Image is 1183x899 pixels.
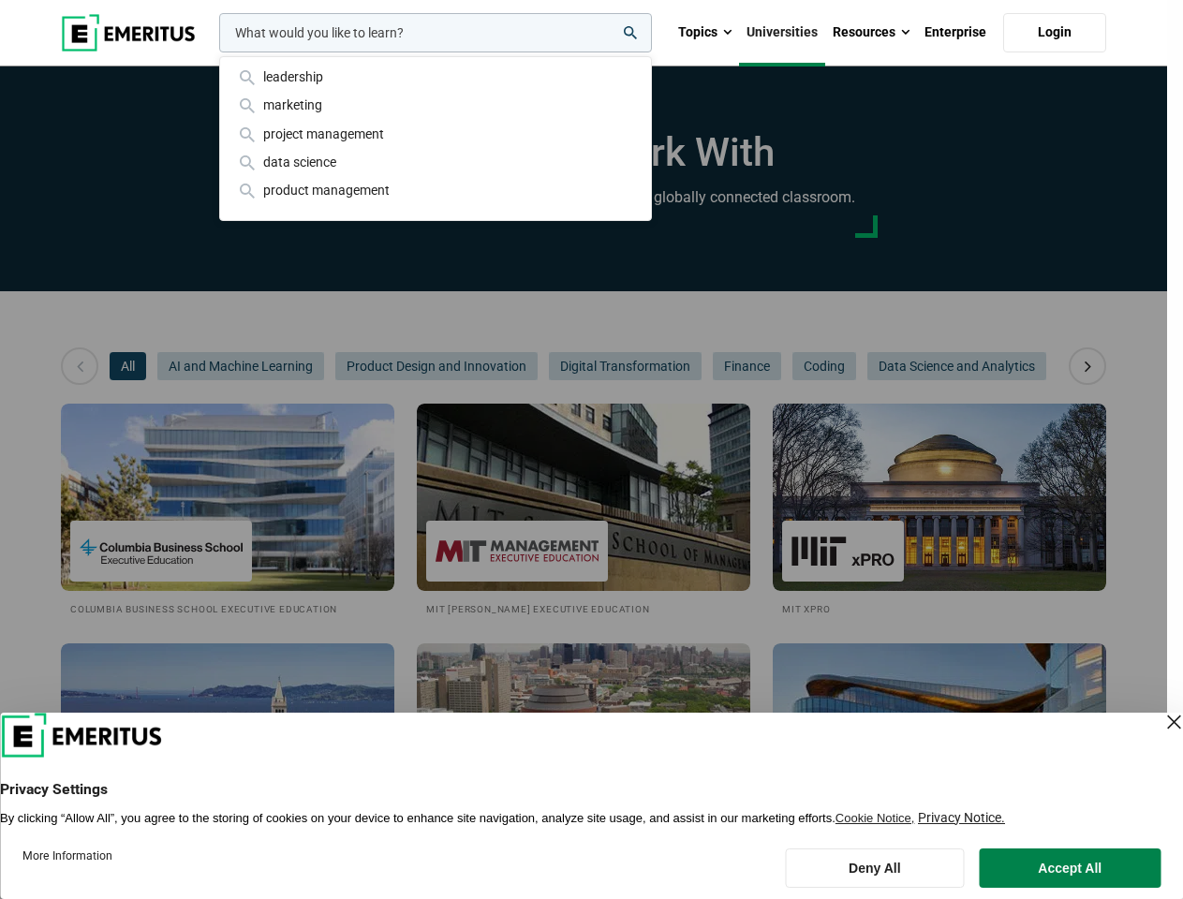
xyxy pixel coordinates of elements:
input: woocommerce-product-search-field-0 [219,13,652,52]
div: project management [235,124,636,144]
div: leadership [235,66,636,87]
div: product management [235,180,636,200]
a: Login [1003,13,1106,52]
div: marketing [235,95,636,115]
div: data science [235,152,636,172]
